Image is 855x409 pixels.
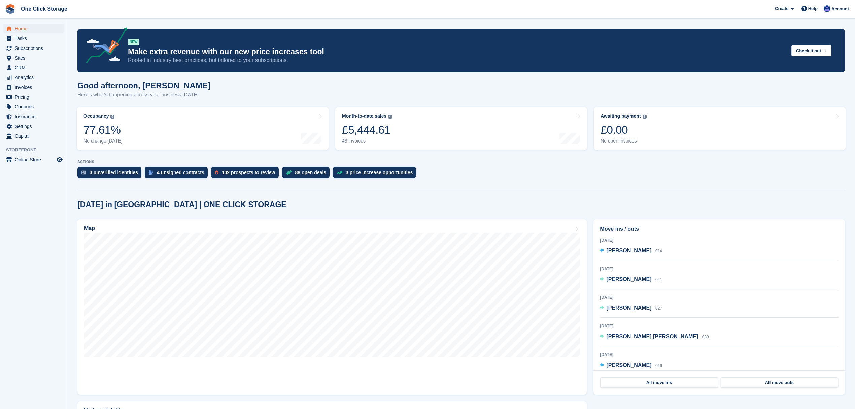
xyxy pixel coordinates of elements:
[594,107,846,150] a: Awaiting payment £0.00 No open invoices
[3,102,64,112] a: menu
[600,361,662,370] a: [PERSON_NAME] 016
[15,43,55,53] span: Subscriptions
[3,63,64,72] a: menu
[333,167,419,182] a: 3 price increase opportunities
[600,247,662,255] a: [PERSON_NAME] 014
[600,304,662,313] a: [PERSON_NAME] 027
[606,248,651,253] span: [PERSON_NAME]
[295,170,327,175] div: 88 open deals
[56,156,64,164] a: Preview store
[600,333,709,341] a: [PERSON_NAME] [PERSON_NAME] 039
[15,83,55,92] span: Invoices
[601,123,647,137] div: £0.00
[600,225,839,233] h2: Move ins / outs
[3,24,64,33] a: menu
[655,277,662,282] span: 041
[15,102,55,112] span: Coupons
[388,115,392,119] img: icon-info-grey-7440780725fd019a000dd9b08b2336e03edf1995a4989e88bcd33f0948082b44.svg
[77,167,145,182] a: 3 unverified identities
[149,170,153,175] img: contract_signature_icon-13c848040528278c33f63329250d36e43548de30e8caae1d1a13099fd9432cc5.svg
[342,113,386,119] div: Month-to-date sales
[211,167,282,182] a: 102 prospects to review
[15,73,55,82] span: Analytics
[655,363,662,368] span: 016
[222,170,275,175] div: 102 prospects to review
[77,219,587,395] a: Map
[655,249,662,253] span: 014
[346,170,413,175] div: 3 price increase opportunities
[3,73,64,82] a: menu
[3,43,64,53] a: menu
[77,81,210,90] h1: Good afternoon, [PERSON_NAME]
[606,305,651,311] span: [PERSON_NAME]
[110,115,114,119] img: icon-info-grey-7440780725fd019a000dd9b08b2336e03edf1995a4989e88bcd33f0948082b44.svg
[83,113,109,119] div: Occupancy
[77,160,845,164] p: ACTIONS
[655,306,662,311] span: 027
[601,138,647,144] div: No open invoices
[606,362,651,368] span: [PERSON_NAME]
[90,170,138,175] div: 3 unverified identities
[15,122,55,131] span: Settings
[84,225,95,231] h2: Map
[337,171,342,174] img: price_increase_opportunities-93ffe204e8149a01c8c9dc8f82e8f89637d9d84a8eef4429ea346261dce0b2c0.svg
[6,147,67,153] span: Storefront
[145,167,211,182] a: 4 unsigned contracts
[3,83,64,92] a: menu
[77,91,210,99] p: Here's what's happening across your business [DATE]
[128,47,786,57] p: Make extra revenue with our new price increases tool
[15,24,55,33] span: Home
[808,5,818,12] span: Help
[600,323,839,329] div: [DATE]
[3,112,64,121] a: menu
[3,131,64,141] a: menu
[606,334,698,339] span: [PERSON_NAME] [PERSON_NAME]
[3,122,64,131] a: menu
[3,155,64,164] a: menu
[702,335,709,339] span: 039
[81,170,86,175] img: verify_identity-adf6edd0f0f0b5bbfe63781bf79b02c33cf7c696d77639b501bdc392416b5a36.svg
[3,34,64,43] a: menu
[286,170,292,175] img: deal-1b604bf984904fb50ccaf53a9ad4b4a5d6e5aea283cecdc64d6e3604feb123c2.svg
[128,39,139,45] div: NEW
[15,131,55,141] span: Capital
[15,63,55,72] span: CRM
[15,112,55,121] span: Insurance
[15,53,55,63] span: Sites
[342,123,392,137] div: £5,444.61
[335,107,587,150] a: Month-to-date sales £5,444.61 48 invoices
[791,45,831,56] button: Check it out →
[600,275,662,284] a: [PERSON_NAME] 041
[824,5,830,12] img: Thomas
[600,237,839,243] div: [DATE]
[600,352,839,358] div: [DATE]
[83,123,123,137] div: 77.61%
[831,6,849,12] span: Account
[600,266,839,272] div: [DATE]
[15,155,55,164] span: Online Store
[83,138,123,144] div: No change [DATE]
[15,34,55,43] span: Tasks
[5,4,15,14] img: stora-icon-8386f47178a22dfd0bd8f6a31ec36ba5ce8667c1dd55bd0f319d3a0aa187defe.svg
[15,92,55,102] span: Pricing
[601,113,641,119] div: Awaiting payment
[600,294,839,301] div: [DATE]
[3,53,64,63] a: menu
[600,377,718,388] a: All move ins
[157,170,204,175] div: 4 unsigned contracts
[3,92,64,102] a: menu
[282,167,333,182] a: 88 open deals
[643,115,647,119] img: icon-info-grey-7440780725fd019a000dd9b08b2336e03edf1995a4989e88bcd33f0948082b44.svg
[775,5,788,12] span: Create
[342,138,392,144] div: 48 invoices
[215,170,218,175] img: prospect-51fa495bee0391a8d652442698ab0144808aea92771e9ea1ae160a38d050c398.svg
[80,27,128,66] img: price-adjustments-announcement-icon-8257ccfd72463d97f412b2fc003d46551f7dbcb40ab6d574587a9cd5c0d94...
[18,3,70,14] a: One Click Storage
[606,276,651,282] span: [PERSON_NAME]
[77,200,286,209] h2: [DATE] in [GEOGRAPHIC_DATA] | ONE CLICK STORAGE
[77,107,329,150] a: Occupancy 77.61% No change [DATE]
[721,377,838,388] a: All move outs
[128,57,786,64] p: Rooted in industry best practices, but tailored to your subscriptions.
